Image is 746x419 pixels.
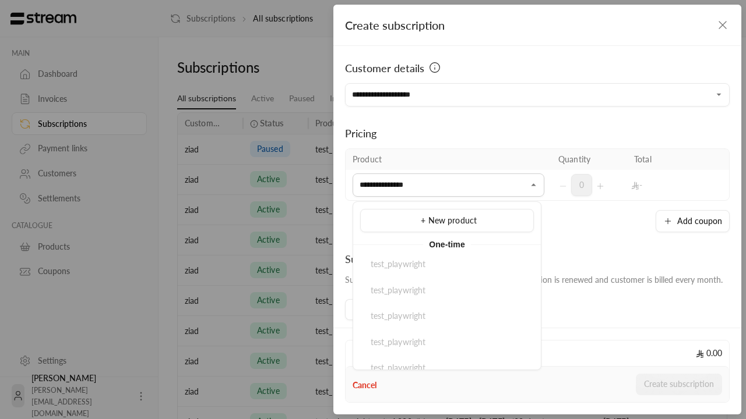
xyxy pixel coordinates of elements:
[656,210,730,232] button: Add coupon
[421,215,477,225] span: + New product
[345,125,730,141] div: Pricing
[627,170,703,200] td: -
[551,149,627,170] th: Quantity
[346,149,551,170] th: Product
[712,88,726,102] button: Open
[527,178,541,192] button: Close
[627,149,703,170] th: Total
[423,237,471,251] span: One-time
[353,379,376,391] button: Cancel
[696,347,722,359] span: 0.00
[571,174,592,196] span: 0
[345,148,730,201] table: Selected Products
[345,60,424,76] span: Customer details
[345,251,723,267] div: Subscription duration
[345,274,723,286] div: Subscription starts on and . Subscription is renewed and customer is billed every month.
[345,18,445,32] span: Create subscription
